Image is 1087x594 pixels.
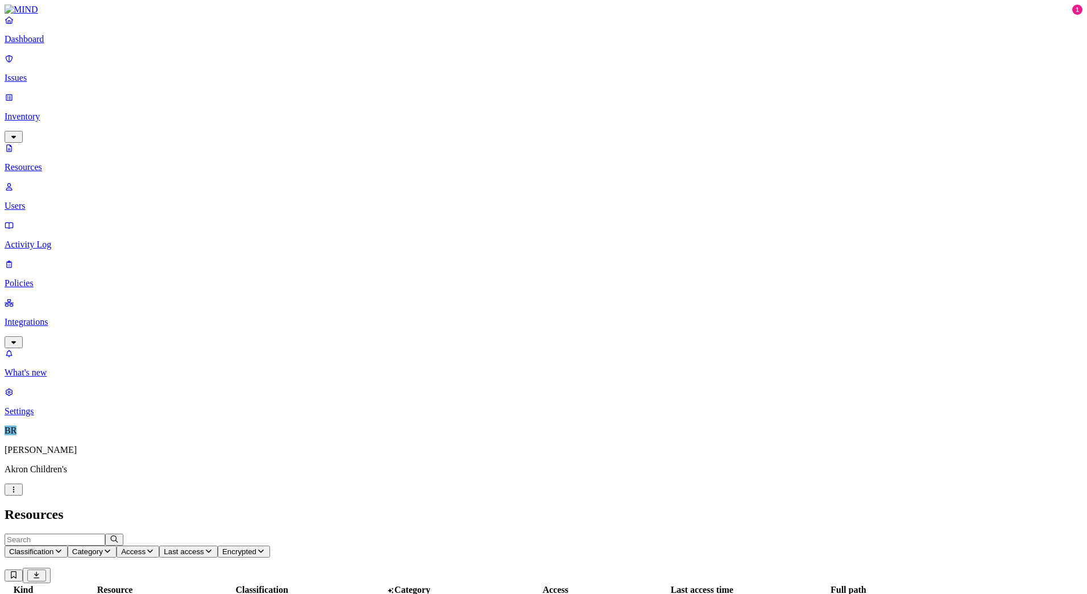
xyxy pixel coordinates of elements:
a: Users [5,181,1082,211]
a: Dashboard [5,15,1082,44]
a: What's new [5,348,1082,378]
img: MIND [5,5,38,15]
p: Resources [5,162,1082,172]
a: Integrations [5,298,1082,346]
p: Integrations [5,317,1082,327]
span: Access [121,547,146,556]
h2: Resources [5,507,1082,522]
span: BR [5,426,16,435]
span: Last access [164,547,204,556]
a: Inventory [5,92,1082,141]
a: Activity Log [5,220,1082,250]
div: 1 [1072,5,1082,15]
p: Inventory [5,112,1082,122]
p: Akron Children's [5,464,1082,475]
p: Policies [5,278,1082,288]
a: Issues [5,53,1082,83]
p: [PERSON_NAME] [5,445,1082,455]
a: Resources [5,143,1082,172]
input: Search [5,534,105,546]
span: Classification [9,547,54,556]
a: MIND [5,5,1082,15]
span: Category [72,547,103,556]
a: Settings [5,387,1082,416]
a: Policies [5,259,1082,288]
p: What's new [5,368,1082,378]
p: Settings [5,406,1082,416]
span: Encrypted [222,547,256,556]
p: Activity Log [5,240,1082,250]
p: Users [5,201,1082,211]
p: Issues [5,73,1082,83]
p: Dashboard [5,34,1082,44]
